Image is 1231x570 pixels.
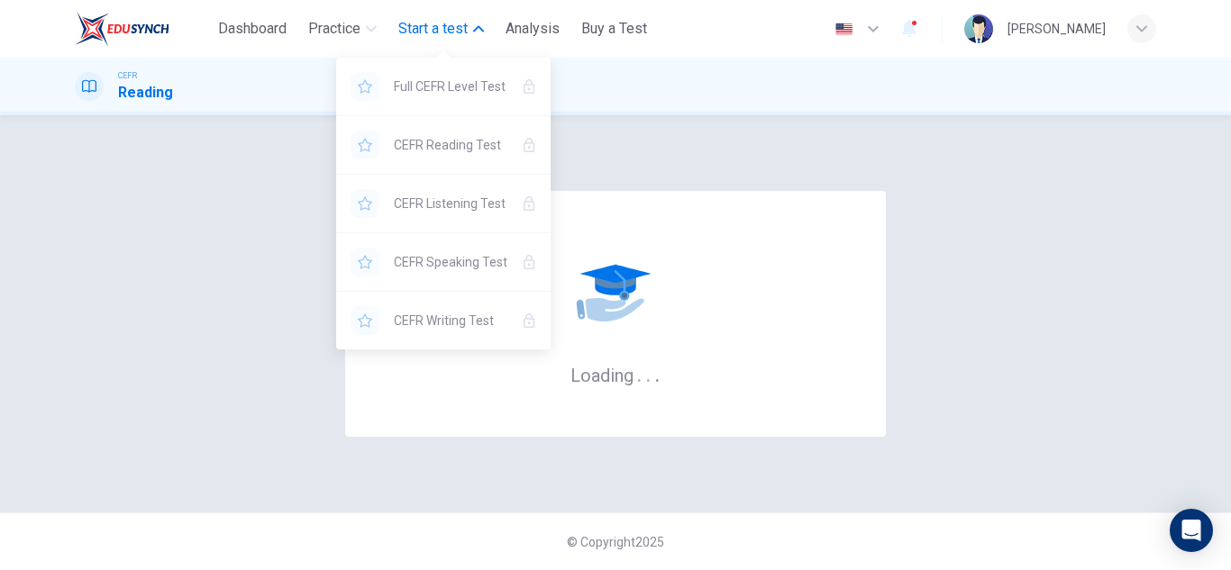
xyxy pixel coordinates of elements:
[118,82,173,104] h1: Reading
[1008,18,1106,40] div: [PERSON_NAME]
[567,535,664,549] span: © Copyright 2025
[498,13,567,45] button: Analysis
[218,18,287,40] span: Dashboard
[506,18,560,40] span: Analysis
[391,13,491,45] button: Start a test
[398,18,468,40] span: Start a test
[308,18,360,40] span: Practice
[336,58,551,115] div: YOU NEED A LICENSE TO ACCESS THIS CONTENT
[833,23,855,36] img: en
[336,233,551,291] div: YOU NEED A LICENSE TO ACCESS THIS CONTENT
[394,251,507,273] span: CEFR Speaking Test
[581,18,647,40] span: Buy a Test
[394,134,507,156] span: CEFR Reading Test
[570,363,661,386] h6: Loading
[574,13,654,45] button: Buy a Test
[336,116,551,174] div: YOU NEED A LICENSE TO ACCESS THIS CONTENT
[75,11,169,47] img: ELTC logo
[394,193,507,214] span: CEFR Listening Test
[118,69,137,82] span: CEFR
[636,358,643,388] h6: .
[394,310,507,331] span: CEFR Writing Test
[75,11,211,47] a: ELTC logo
[336,175,551,232] div: YOU NEED A LICENSE TO ACCESS THIS CONTENT
[1170,509,1213,552] div: Open Intercom Messenger
[394,76,507,97] span: Full CEFR Level Test
[211,13,294,45] button: Dashboard
[654,358,661,388] h6: .
[336,292,551,349] div: YOU NEED A LICENSE TO ACCESS THIS CONTENT
[645,358,652,388] h6: .
[301,13,384,45] button: Practice
[964,14,993,43] img: Profile picture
